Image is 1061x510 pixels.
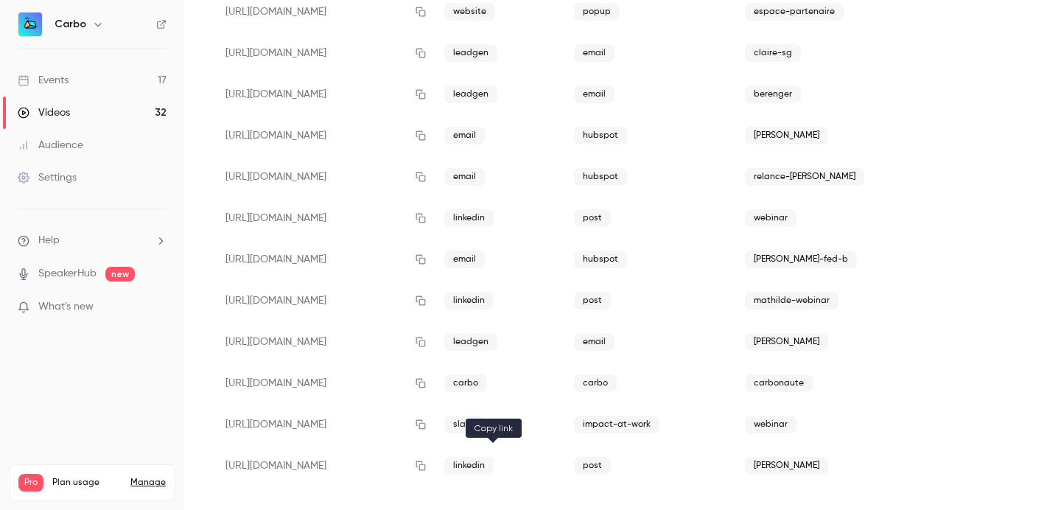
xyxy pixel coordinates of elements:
[55,17,86,32] h6: Carbo
[745,85,801,103] span: berenger
[574,85,614,103] span: email
[38,266,97,282] a: SpeakerHub
[214,198,433,239] div: [URL][DOMAIN_NAME]
[214,321,433,363] div: [URL][DOMAIN_NAME]
[574,374,617,392] span: carbo
[444,168,485,186] span: email
[18,170,77,185] div: Settings
[574,333,614,351] span: email
[38,299,94,315] span: What's new
[745,3,844,21] span: espace-partenaire
[444,209,494,227] span: linkedin
[574,416,659,433] span: impact-at-work
[214,115,433,156] div: [URL][DOMAIN_NAME]
[214,156,433,198] div: [URL][DOMAIN_NAME]
[745,457,828,475] span: [PERSON_NAME]
[745,209,796,227] span: webinar
[444,333,497,351] span: leadgen
[745,374,813,392] span: carbonaute
[574,457,611,475] span: post
[574,292,611,310] span: post
[574,168,627,186] span: hubspot
[444,127,485,144] span: email
[18,138,83,153] div: Audience
[214,404,433,445] div: [URL][DOMAIN_NAME]
[214,74,433,115] div: [URL][DOMAIN_NAME]
[444,85,497,103] span: leadgen
[214,32,433,74] div: [URL][DOMAIN_NAME]
[574,251,627,268] span: hubspot
[444,44,497,62] span: leadgen
[444,292,494,310] span: linkedin
[38,233,60,248] span: Help
[18,233,167,248] li: help-dropdown-opener
[214,239,433,280] div: [URL][DOMAIN_NAME]
[745,333,828,351] span: [PERSON_NAME]
[214,280,433,321] div: [URL][DOMAIN_NAME]
[444,457,494,475] span: linkedin
[18,474,43,492] span: Pro
[18,73,69,88] div: Events
[574,209,611,227] span: post
[444,374,487,392] span: carbo
[574,3,620,21] span: popup
[574,127,627,144] span: hubspot
[18,13,42,36] img: Carbo
[214,445,433,486] div: [URL][DOMAIN_NAME]
[444,251,485,268] span: email
[745,251,857,268] span: [PERSON_NAME]-fed-b
[745,127,828,144] span: [PERSON_NAME]
[444,416,484,433] span: slack
[444,3,495,21] span: website
[214,363,433,404] div: [URL][DOMAIN_NAME]
[745,168,864,186] span: relance-[PERSON_NAME]
[574,44,614,62] span: email
[130,477,166,489] a: Manage
[105,267,135,282] span: new
[18,105,70,120] div: Videos
[52,477,122,489] span: Plan usage
[745,416,796,433] span: webinar
[745,292,838,310] span: mathilde-webinar
[745,44,801,62] span: claire-sg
